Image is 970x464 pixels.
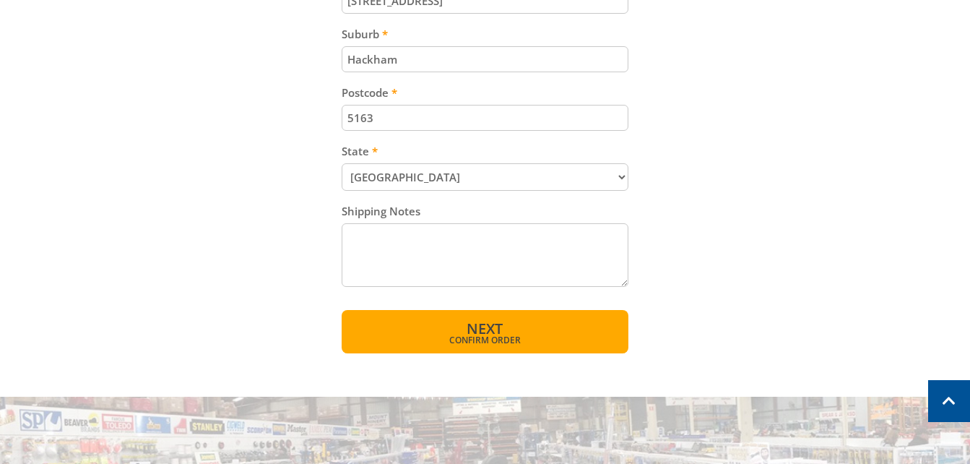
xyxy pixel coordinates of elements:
label: Shipping Notes [342,202,628,220]
label: State [342,142,628,160]
input: Please enter your suburb. [342,46,628,72]
select: Please select your state. [342,163,628,191]
input: Please enter your postcode. [342,105,628,131]
span: Next [467,319,503,338]
label: Suburb [342,25,628,43]
span: Confirm order [373,336,597,345]
button: Next Confirm order [342,310,628,353]
label: Postcode [342,84,628,101]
